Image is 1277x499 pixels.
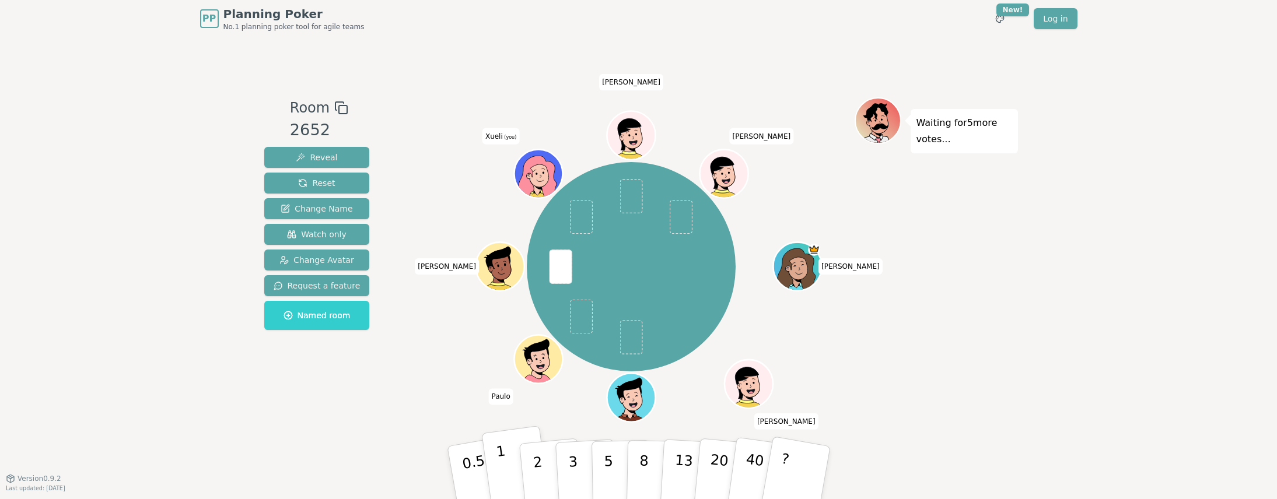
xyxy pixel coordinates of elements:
[264,275,370,296] button: Request a feature
[415,258,479,275] span: Click to change your name
[264,147,370,168] button: Reveal
[996,3,1030,16] div: New!
[516,151,561,196] button: Click to change your avatar
[290,118,348,142] div: 2652
[989,8,1010,29] button: New!
[223,6,365,22] span: Planning Poker
[264,198,370,219] button: Change Name
[6,485,65,491] span: Last updated: [DATE]
[754,413,818,430] span: Click to change your name
[916,115,1012,147] p: Waiting for 5 more votes...
[482,128,519,145] span: Click to change your name
[281,203,352,215] span: Change Name
[264,173,370,194] button: Reset
[264,301,370,330] button: Named room
[6,474,61,483] button: Version0.9.2
[290,97,330,118] span: Room
[287,229,347,240] span: Watch only
[264,224,370,245] button: Watch only
[599,74,663,90] span: Click to change your name
[296,152,337,163] span: Reveal
[503,135,517,140] span: (you)
[488,389,513,405] span: Click to change your name
[202,12,216,26] span: PP
[18,474,61,483] span: Version 0.9.2
[284,310,351,321] span: Named room
[808,244,820,256] span: johanna is the host
[298,177,335,189] span: Reset
[1034,8,1077,29] a: Log in
[223,22,365,31] span: No.1 planning poker tool for agile teams
[200,6,365,31] a: PPPlanning PokerNo.1 planning poker tool for agile teams
[274,280,361,291] span: Request a feature
[264,250,370,270] button: Change Avatar
[730,128,794,145] span: Click to change your name
[818,258,883,275] span: Click to change your name
[279,254,354,266] span: Change Avatar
